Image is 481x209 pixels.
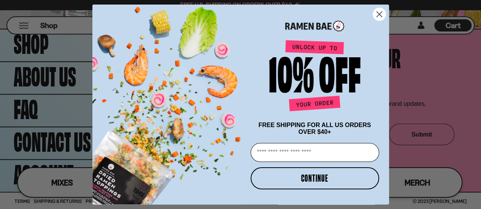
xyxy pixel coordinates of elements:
[267,40,362,114] img: Unlock up to 10% off
[373,8,386,21] button: Close dialog
[285,20,344,32] img: Ramen Bae Logo
[251,167,379,189] button: CONTINUE
[258,122,371,135] span: FREE SHIPPING FOR ALL US ORDERS OVER $40+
